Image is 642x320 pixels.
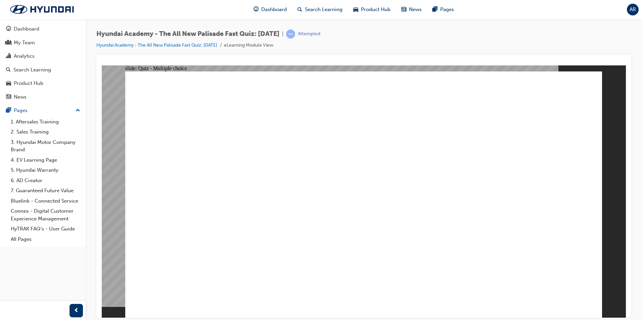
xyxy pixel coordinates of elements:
[6,108,11,114] span: pages-icon
[8,175,83,186] a: 6. AD Creator
[8,206,83,224] a: Connex - Digital Customer Experience Management
[401,5,406,14] span: news-icon
[361,6,391,13] span: Product Hub
[248,3,292,16] a: guage-iconDashboard
[286,30,295,39] span: learningRecordVerb_ATTEMPT-icon
[3,23,83,35] a: Dashboard
[630,6,636,13] span: AR
[14,52,35,60] div: Analytics
[6,26,11,32] span: guage-icon
[3,64,83,76] a: Search Learning
[14,25,39,33] div: Dashboard
[8,234,83,245] a: All Pages
[254,5,259,14] span: guage-icon
[14,107,28,114] div: Pages
[8,117,83,127] a: 1. Aftersales Training
[14,93,27,101] div: News
[348,3,396,16] a: car-iconProduct Hub
[8,137,83,155] a: 3. Hyundai Motor Company Brand
[353,5,358,14] span: car-icon
[74,307,79,315] span: prev-icon
[427,3,459,16] a: pages-iconPages
[396,3,427,16] a: news-iconNews
[224,42,273,49] li: eLearning Module View
[76,106,80,115] span: up-icon
[3,37,83,49] a: My Team
[96,42,217,48] a: Hyundai Academy - The All New Palisade Fast Quiz: [DATE]
[297,5,302,14] span: search-icon
[261,6,287,13] span: Dashboard
[6,40,11,46] span: people-icon
[282,30,283,38] span: |
[3,77,83,90] a: Product Hub
[8,224,83,234] a: HyTRAK FAQ's - User Guide
[3,91,83,103] a: News
[14,39,35,47] div: My Team
[6,67,11,73] span: search-icon
[298,31,320,37] div: Attempted
[8,127,83,137] a: 2. Sales Training
[3,21,83,104] button: DashboardMy TeamAnalyticsSearch LearningProduct HubNews
[96,30,279,38] span: Hyundai Academy - The All New Palisade Fast Quiz: [DATE]
[6,94,11,100] span: news-icon
[3,2,81,16] img: Trak
[3,104,83,117] button: Pages
[8,165,83,175] a: 5. Hyundai Warranty
[305,6,342,13] span: Search Learning
[3,50,83,62] a: Analytics
[409,6,422,13] span: News
[14,79,43,87] div: Product Hub
[8,185,83,196] a: 7. Guaranteed Future Value
[8,155,83,165] a: 4. EV Learning Page
[440,6,454,13] span: Pages
[432,5,438,14] span: pages-icon
[6,81,11,87] span: car-icon
[6,53,11,59] span: chart-icon
[8,196,83,206] a: Bluelink - Connected Service
[627,4,639,15] button: AR
[292,3,348,16] a: search-iconSearch Learning
[13,66,51,74] div: Search Learning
